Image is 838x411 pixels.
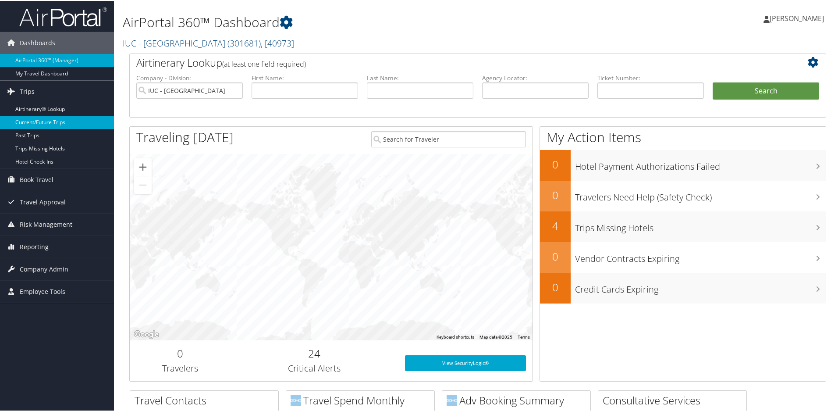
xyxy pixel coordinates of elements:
[575,217,826,233] h3: Trips Missing Hotels
[447,392,590,407] h2: Adv Booking Summary
[437,333,474,340] button: Keyboard shortcuts
[20,257,68,279] span: Company Admin
[540,187,571,202] h2: 0
[540,211,826,241] a: 4Trips Missing Hotels
[713,82,819,99] button: Search
[540,156,571,171] h2: 0
[20,31,55,53] span: Dashboards
[136,345,224,360] h2: 0
[575,247,826,264] h3: Vendor Contracts Expiring
[132,328,161,340] img: Google
[540,218,571,232] h2: 4
[575,186,826,203] h3: Travelers Need Help (Safety Check)
[371,130,526,147] input: Search for Traveler
[518,334,530,339] a: Terms (opens in new tab)
[575,155,826,172] h3: Hotel Payment Authorizations Failed
[134,175,152,193] button: Zoom out
[20,235,49,257] span: Reporting
[227,36,261,48] span: ( 301681 )
[597,73,704,82] label: Ticket Number:
[20,213,72,235] span: Risk Management
[540,248,571,263] h2: 0
[136,127,234,146] h1: Traveling [DATE]
[447,394,457,405] img: domo-logo.png
[291,392,434,407] h2: Travel Spend Monthly
[540,180,826,211] a: 0Travelers Need Help (Safety Check)
[479,334,512,339] span: Map data ©2025
[19,6,107,26] img: airportal-logo.png
[540,241,826,272] a: 0Vendor Contracts Expiring
[237,361,392,374] h3: Critical Alerts
[291,394,301,405] img: domo-logo.png
[237,345,392,360] h2: 24
[222,58,306,68] span: (at least one field required)
[136,73,243,82] label: Company - Division:
[136,54,761,69] h2: Airtinerary Lookup
[136,361,224,374] h3: Travelers
[123,36,294,48] a: IUC - [GEOGRAPHIC_DATA]
[135,392,278,407] h2: Travel Contacts
[132,328,161,340] a: Open this area in Google Maps (opens a new window)
[770,13,824,22] span: [PERSON_NAME]
[540,279,571,294] h2: 0
[134,157,152,175] button: Zoom in
[575,278,826,295] h3: Credit Cards Expiring
[540,149,826,180] a: 0Hotel Payment Authorizations Failed
[20,280,65,302] span: Employee Tools
[20,80,35,102] span: Trips
[20,168,53,190] span: Book Travel
[123,12,596,31] h1: AirPortal 360™ Dashboard
[540,272,826,303] a: 0Credit Cards Expiring
[20,190,66,212] span: Travel Approval
[763,4,833,31] a: [PERSON_NAME]
[405,354,526,370] a: View SecurityLogic®
[261,36,294,48] span: , [ 40973 ]
[252,73,358,82] label: First Name:
[540,127,826,146] h1: My Action Items
[367,73,473,82] label: Last Name:
[482,73,589,82] label: Agency Locator:
[603,392,746,407] h2: Consultative Services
